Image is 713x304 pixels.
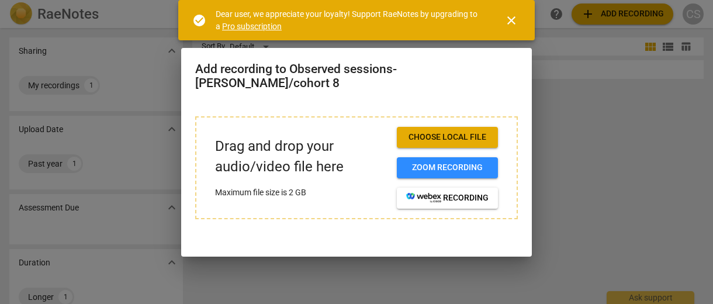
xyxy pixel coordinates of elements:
span: Choose local file [406,132,489,143]
button: recording [397,188,498,209]
a: Pro subscription [222,22,282,31]
h2: Add recording to Observed sessions- [PERSON_NAME]/cohort 8 [195,62,518,91]
span: recording [406,192,489,204]
span: Zoom recording [406,162,489,174]
button: Choose local file [397,127,498,148]
button: Close [497,6,525,34]
span: check_circle [192,13,206,27]
p: Maximum file size is 2 GB [215,186,387,199]
button: Zoom recording [397,157,498,178]
span: close [504,13,518,27]
div: Dear user, we appreciate your loyalty! Support RaeNotes by upgrading to a [216,8,483,32]
p: Drag and drop your audio/video file here [215,136,387,177]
